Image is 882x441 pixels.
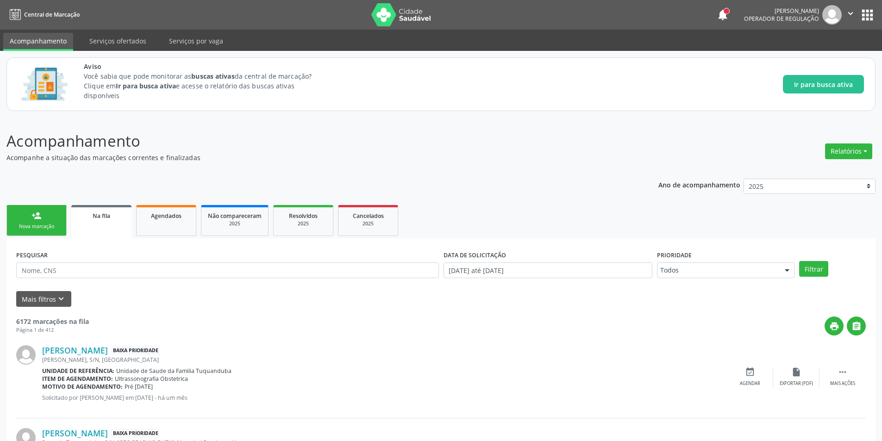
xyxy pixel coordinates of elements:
[6,7,80,22] a: Central de Marcação
[791,367,801,377] i: insert_drive_file
[42,356,727,364] div: [PERSON_NAME], S/N, [GEOGRAPHIC_DATA]
[345,220,391,227] div: 2025
[18,63,71,105] img: Imagem de CalloutCard
[31,211,42,221] div: person_add
[851,321,862,331] i: 
[84,62,329,71] span: Aviso
[56,294,66,304] i: keyboard_arrow_down
[280,220,326,227] div: 2025
[3,33,73,51] a: Acompanhamento
[84,71,329,100] p: Você sabia que pode monitorar as da central de marcação? Clique em e acesse o relatório das busca...
[16,291,71,307] button: Mais filtroskeyboard_arrow_down
[744,7,819,15] div: [PERSON_NAME]
[83,33,153,49] a: Serviços ofertados
[208,220,262,227] div: 2025
[13,223,60,230] div: Nova marcação
[740,380,760,387] div: Agendar
[42,345,108,355] a: [PERSON_NAME]
[6,130,615,153] p: Acompanhamento
[353,212,384,220] span: Cancelados
[115,375,188,383] span: Ultrassonografia Obstetrica
[838,367,848,377] i: 
[208,212,262,220] span: Não compareceram
[42,375,113,383] b: Item de agendamento:
[16,326,89,334] div: Página 1 de 412
[16,317,89,326] strong: 6172 marcações na fila
[825,317,844,335] button: print
[799,261,828,277] button: Filtrar
[845,8,856,19] i: 
[847,317,866,335] button: 
[289,212,318,220] span: Resolvidos
[111,346,160,355] span: Baixa Prioridade
[116,81,176,90] strong: Ir para busca ativa
[657,248,692,262] label: Prioridade
[16,262,439,278] input: Nome, CNS
[444,248,506,262] label: DATA DE SOLICITAÇÃO
[822,5,842,25] img: img
[794,80,853,89] span: Ir para busca ativa
[859,7,876,23] button: apps
[16,248,48,262] label: PESQUISAR
[6,153,615,162] p: Acompanhe a situação das marcações correntes e finalizadas
[829,321,839,331] i: print
[125,383,153,391] span: Pré [DATE]
[660,266,776,275] span: Todos
[842,5,859,25] button: 
[716,8,729,21] button: notifications
[42,367,114,375] b: Unidade de referência:
[42,394,727,402] p: Solicitado por [PERSON_NAME] em [DATE] - há um mês
[151,212,181,220] span: Agendados
[658,179,740,190] p: Ano de acompanhamento
[444,262,652,278] input: Selecione um intervalo
[163,33,230,49] a: Serviços por vaga
[191,72,234,81] strong: buscas ativas
[745,367,755,377] i: event_available
[16,345,36,365] img: img
[111,429,160,438] span: Baixa Prioridade
[116,367,231,375] span: Unidade de Saude da Familia Tuquanduba
[42,383,123,391] b: Motivo de agendamento:
[780,380,813,387] div: Exportar (PDF)
[830,380,855,387] div: Mais ações
[93,212,110,220] span: Na fila
[825,143,872,159] button: Relatórios
[24,11,80,19] span: Central de Marcação
[783,75,864,93] button: Ir para busca ativa
[744,15,819,23] span: Operador de regulação
[42,428,108,438] a: [PERSON_NAME]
